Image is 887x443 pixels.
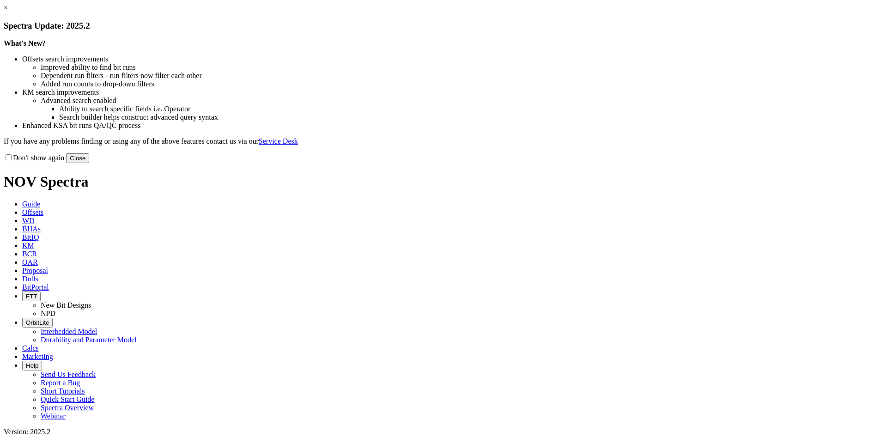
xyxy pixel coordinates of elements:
span: WD [22,217,35,225]
a: Interbedded Model [41,328,97,335]
a: Webinar [41,412,66,420]
li: Ability to search specific fields i.e. Operator [59,105,883,113]
span: Marketing [22,352,53,360]
span: Help [26,362,38,369]
li: Improved ability to find bit runs [41,63,883,72]
span: OAR [22,258,38,266]
h3: Spectra Update: 2025.2 [4,21,883,31]
a: Quick Start Guide [41,395,94,403]
a: Spectra Overview [41,404,94,412]
li: Advanced search enabled [41,97,883,105]
span: Dulls [22,275,38,283]
span: OrbitLite [26,319,49,326]
span: BitPortal [22,283,49,291]
a: Durability and Parameter Model [41,336,137,344]
h1: NOV Spectra [4,173,883,190]
a: Report a Bug [41,379,80,387]
span: KM [22,242,34,249]
strong: What's New? [4,39,46,47]
input: Don't show again [6,154,12,160]
a: Send Us Feedback [41,370,96,378]
li: Added run counts to drop-down filters [41,80,883,88]
li: Enhanced KSA bit runs QA/QC process [22,121,883,130]
li: Offsets search improvements [22,55,883,63]
span: FTT [26,293,37,300]
p: If you have any problems finding or using any of the above features contact us via our [4,137,883,146]
a: × [4,4,8,12]
a: Short Tutorials [41,387,85,395]
label: Don't show again [4,154,64,162]
a: Service Desk [259,137,298,145]
span: Offsets [22,208,43,216]
li: Search builder helps construct advanced query syntax [59,113,883,121]
li: Dependent run filters - run filters now filter each other [41,72,883,80]
span: BHAs [22,225,41,233]
button: Close [66,153,89,163]
a: New Bit Designs [41,301,91,309]
span: Proposal [22,267,48,274]
li: KM search improvements [22,88,883,97]
span: Guide [22,200,40,208]
span: BitIQ [22,233,39,241]
div: Version: 2025.2 [4,428,883,436]
span: Calcs [22,344,39,352]
a: NPD [41,309,55,317]
span: BCR [22,250,37,258]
